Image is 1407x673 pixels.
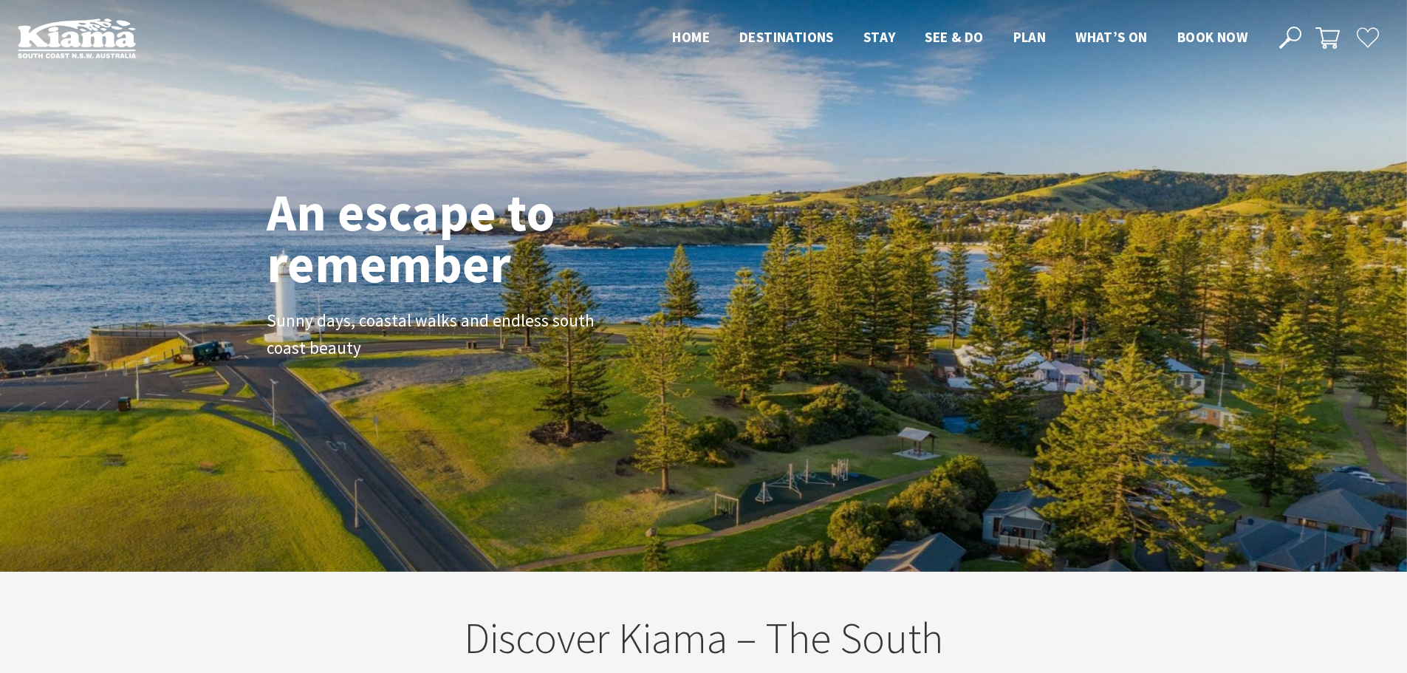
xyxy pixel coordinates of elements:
[925,28,983,46] span: See & Do
[739,28,834,46] span: Destinations
[267,186,673,290] h1: An escape to remember
[267,307,599,362] p: Sunny days, coastal walks and endless south coast beauty
[1013,28,1047,46] span: Plan
[672,28,710,46] span: Home
[18,18,136,58] img: Kiama Logo
[863,28,896,46] span: Stay
[1177,28,1247,46] span: Book now
[1075,28,1148,46] span: What’s On
[657,26,1262,50] nav: Main Menu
